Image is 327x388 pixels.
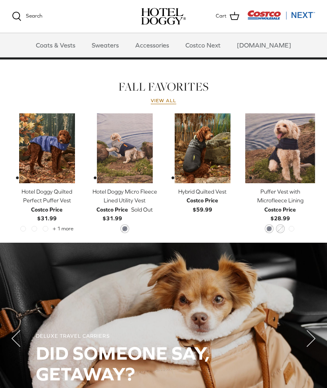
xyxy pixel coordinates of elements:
[141,8,186,25] img: hoteldoggycom
[131,205,153,214] span: Sold Out
[53,226,73,232] span: + 1 more
[216,11,239,22] a: Cart
[151,98,176,104] a: View all
[245,113,315,183] a: Puffer Vest with Microfleece Lining
[97,205,128,214] div: Costco Price
[128,33,176,57] a: Accessories
[167,187,237,196] div: Hybrid Quilted Vest
[31,205,63,214] div: Costco Price
[90,187,160,205] div: Hotel Doggy Micro Fleece Lined Utility Vest
[12,12,42,21] a: Search
[141,8,186,25] a: hoteldoggy.com hoteldoggycom
[12,113,82,183] a: Hotel Doggy Quilted Perfect Puffer Vest
[29,33,83,57] a: Coats & Vests
[90,187,160,223] a: Hotel Doggy Micro Fleece Lined Utility Vest Costco Price$31.99 Sold Out
[295,323,327,354] button: Next
[97,205,128,222] b: $31.99
[26,13,42,19] span: Search
[118,79,209,95] a: FALL FAVORITES
[245,187,315,205] div: Puffer Vest with Microfleece Lining
[264,205,296,222] b: $28.99
[12,187,82,223] a: Hotel Doggy Quilted Perfect Puffer Vest Costco Price$31.99
[187,196,218,205] div: Costco Price
[85,33,126,57] a: Sweaters
[167,113,237,183] a: Hybrid Quilted Vest
[36,343,291,384] h2: DID SOMEONE SAY, GETAWAY?
[90,113,160,183] a: Hotel Doggy Micro Fleece Lined Utility Vest
[36,333,291,340] div: DELUXE TRAVEL CARRIERS
[31,205,63,222] b: $31.99
[247,15,315,21] a: Visit Costco Next
[247,10,315,20] img: Costco Next
[167,187,237,214] a: Hybrid Quilted Vest Costco Price$59.99
[178,33,228,57] a: Costco Next
[187,196,218,212] b: $59.99
[230,33,298,57] a: [DOMAIN_NAME]
[12,187,82,205] div: Hotel Doggy Quilted Perfect Puffer Vest
[264,205,296,214] div: Costco Price
[216,12,227,20] span: Cart
[245,187,315,223] a: Puffer Vest with Microfleece Lining Costco Price$28.99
